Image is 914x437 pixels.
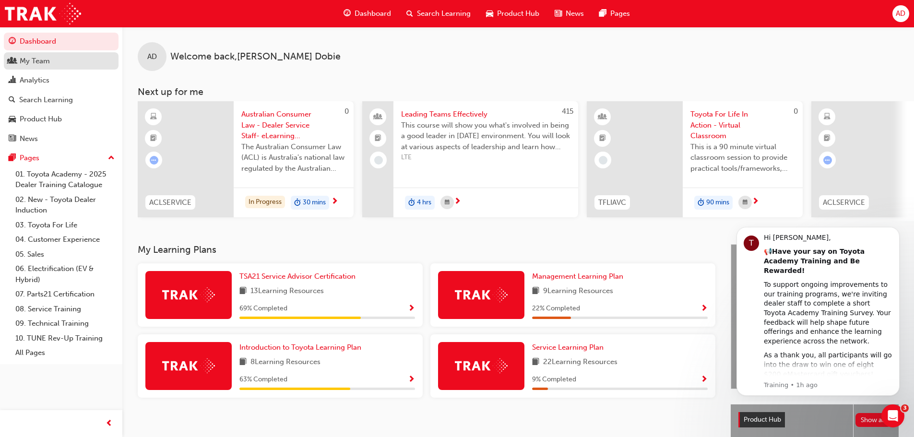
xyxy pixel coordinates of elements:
div: In Progress [245,196,285,209]
span: guage-icon [344,8,351,20]
span: search-icon [406,8,413,20]
span: pages-icon [9,154,16,163]
span: book-icon [239,285,247,297]
span: 69 % Completed [239,303,287,314]
a: Analytics [4,71,119,89]
span: News [566,8,584,19]
a: Search Learning [4,91,119,109]
a: 02. New - Toyota Dealer Induction [12,192,119,218]
span: 0 [344,107,349,116]
a: TSA21 Service Advisor Certification [239,271,359,282]
span: learningRecordVerb_NONE-icon [374,156,383,165]
span: Show Progress [408,305,415,313]
span: next-icon [752,198,759,206]
img: Trak [455,287,508,302]
span: next-icon [331,198,338,206]
span: pages-icon [599,8,606,20]
span: learningResourceType_ELEARNING-icon [150,111,157,123]
span: duration-icon [408,197,415,209]
a: 10. TUNE Rev-Up Training [12,331,119,346]
span: car-icon [486,8,493,20]
span: Leading Teams Effectively [401,109,570,120]
span: TSA21 Service Advisor Certification [239,272,356,281]
span: Dashboard [355,8,391,19]
a: All Pages [12,345,119,360]
span: learningRecordVerb_ATTEMPT-icon [150,156,158,165]
span: calendar-icon [743,197,748,209]
a: guage-iconDashboard [336,4,399,24]
span: up-icon [108,152,115,165]
span: next-icon [454,198,461,206]
a: 03. Toyota For Life [12,218,119,233]
a: 09. Technical Training [12,316,119,331]
div: Pages [20,153,39,164]
span: AD [147,51,157,62]
a: Product Hub [4,110,119,128]
span: booktick-icon [824,132,831,145]
span: news-icon [9,135,16,143]
span: booktick-icon [375,132,381,145]
span: 9 % Completed [532,374,576,385]
span: search-icon [9,96,15,105]
button: Show Progress [700,303,708,315]
button: Show Progress [700,374,708,386]
div: My Team [20,56,50,67]
span: AD [896,8,905,19]
button: Show Progress [408,374,415,386]
span: Service Learning Plan [532,343,604,352]
span: guage-icon [9,37,16,46]
span: learningResourceType_INSTRUCTOR_LED-icon [599,111,606,123]
a: 415Leading Teams EffectivelyThis course will show you what's involved in being a good leader in [... [362,101,578,217]
span: The Australian Consumer Law (ACL) is Australia's national law regulated by the Australian Competi... [241,142,346,174]
span: 13 Learning Resources [250,285,324,297]
a: Product HubShow all [738,412,891,427]
span: Management Learning Plan [532,272,623,281]
span: book-icon [239,356,247,368]
a: 04. Customer Experience [12,232,119,247]
span: Product Hub [744,415,781,424]
span: ACLSERVICE [823,197,865,208]
button: DashboardMy TeamAnalyticsSearch LearningProduct HubNews [4,31,119,149]
a: 01. Toyota Academy - 2025 Dealer Training Catalogue [12,167,119,192]
h3: My Learning Plans [138,244,715,255]
span: 4 hrs [417,197,431,208]
img: Trak [455,358,508,373]
span: Show Progress [700,376,708,384]
img: Trak [162,287,215,302]
div: Search Learning [19,94,73,106]
a: Service Learning Plan [532,342,607,353]
span: booktick-icon [150,132,157,145]
span: ACLSERVICE [149,197,191,208]
div: News [20,133,38,144]
span: 90 mins [706,197,729,208]
span: Show Progress [408,376,415,384]
span: calendar-icon [445,197,450,209]
a: Management Learning Plan [532,271,627,282]
iframe: Intercom notifications message [722,218,914,402]
a: 0TFLIAVCToyota For Life In Action - Virtual ClassroomThis is a 90 minute virtual classroom sessio... [587,101,803,217]
button: Show all [855,413,891,427]
a: 08. Service Training [12,302,119,317]
span: 63 % Completed [239,374,287,385]
span: 415 [562,107,573,116]
a: news-iconNews [547,4,592,24]
span: book-icon [532,356,539,368]
span: 0 [794,107,798,116]
span: Search Learning [417,8,471,19]
a: pages-iconPages [592,4,638,24]
span: Show Progress [700,305,708,313]
img: Trak [162,358,215,373]
span: 8 Learning Resources [250,356,320,368]
a: search-iconSearch Learning [399,4,478,24]
button: Show Progress [408,303,415,315]
a: Dashboard [4,33,119,50]
a: car-iconProduct Hub [478,4,547,24]
span: duration-icon [698,197,704,209]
